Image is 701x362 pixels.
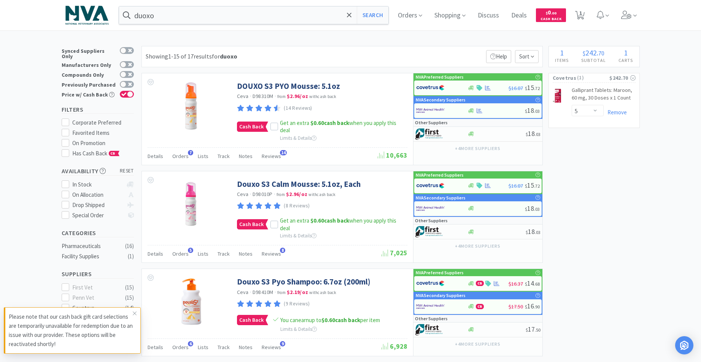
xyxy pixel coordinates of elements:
[237,191,249,198] a: Ceva
[62,229,134,237] h5: Categories
[167,179,216,228] img: 0cfbe5d02ffb413e900c0b2c9375f6d2_329020.png
[148,153,163,160] span: Details
[72,190,123,199] div: On Allocation
[525,108,527,114] span: $
[120,167,134,175] span: reset
[546,11,548,16] span: $
[250,191,251,198] span: ·
[321,316,360,324] strong: cash back
[280,316,380,324] span: You can earn up to per item
[62,47,116,59] div: Synced Suppliers Only
[415,119,448,126] p: Other Suppliers
[416,171,464,179] p: NVA Preferred Suppliers
[198,344,208,351] span: Lists
[62,91,116,97] div: Price w/ Cash Back
[262,153,281,160] span: Reviews
[551,11,556,16] span: . 00
[451,241,504,251] button: +4more suppliers
[321,316,335,324] span: $0.60
[576,74,609,82] span: ( 1 )
[525,85,527,91] span: $
[310,217,324,224] span: $0.60
[525,281,527,287] span: $
[72,180,123,189] div: In Stock
[525,83,540,92] span: 15
[220,52,237,60] strong: duoxo
[237,81,340,91] a: DOUXO S3 PYO Mousse: 5.1oz
[525,304,527,310] span: $
[172,344,189,351] span: Orders
[310,119,324,126] span: $0.60
[416,180,445,191] img: 77fca1acd8b6420a9015268ca798ef17_1.png
[509,182,523,189] span: $16.87
[287,289,308,296] strong: $2.19 / oz
[526,131,528,137] span: $
[308,192,335,197] span: with cash back
[476,281,483,286] span: CB
[553,74,576,82] span: Covetrus
[535,229,540,235] span: . 03
[119,6,389,24] input: Search by item, sku, manufacturer, ingredient, size...
[72,139,134,148] div: On Promotion
[237,93,249,100] a: Ceva
[125,242,134,251] div: ( 16 )
[416,203,445,214] img: f6b2451649754179b5b4e0c70c3f7cb0_2.png
[609,74,635,82] div: $242.70
[416,194,466,201] p: NVA Secondary Suppliers
[451,143,504,154] button: +4more suppliers
[572,87,636,104] a: Galliprant Tablets: Maroon, 60 mg, 30 Doses x 1 Count
[280,119,396,134] span: Get an extra when you apply this deal
[572,13,588,20] a: 1
[451,339,504,349] button: +4more suppliers
[62,270,134,278] h5: Suppliers
[540,17,561,22] span: Cash Back
[109,151,117,156] span: CB
[598,49,604,57] span: 70
[188,248,193,253] span: 5
[148,250,163,257] span: Details
[280,217,396,232] span: Get an extra when you apply this deal
[9,312,133,349] p: Please note that our cash back gift card selections are temporarily unavailable for redemption du...
[62,61,116,68] div: Manufacturers Only
[534,85,540,91] span: . 72
[560,48,564,57] span: 1
[274,191,275,198] span: ·
[416,269,464,276] p: NVA Preferred Suppliers
[525,204,540,213] span: 18
[475,12,502,19] a: Discuss
[416,292,466,299] p: NVA Secondary Suppliers
[237,179,361,189] a: Douxo S3 Calm Mousse: 5.1oz, Each
[262,344,281,351] span: Reviews
[534,304,540,310] span: . 90
[415,217,448,224] p: Other Suppliers
[534,183,540,189] span: . 72
[172,153,189,160] span: Orders
[250,289,251,296] span: ·
[239,344,253,351] span: Notes
[239,153,253,160] span: Notes
[416,278,445,289] img: 77fca1acd8b6420a9015268ca798ef17_1.png
[280,326,317,332] span: Limits & Details
[72,201,123,210] div: Drop Shipped
[612,57,639,64] h4: Carts
[284,300,310,308] p: (9 Reviews)
[624,48,628,57] span: 1
[535,327,540,333] span: . 50
[535,131,540,137] span: . 03
[72,283,119,292] div: First Vet
[72,118,134,127] div: Corporate Preferred
[549,57,575,64] h4: Items
[72,304,119,313] div: Covetrus
[509,280,523,287] span: $16.37
[526,129,540,138] span: 18
[275,289,276,296] span: ·
[125,304,134,313] div: ( 14 )
[536,5,566,25] a: $0.00Cash Back
[416,96,466,103] p: NVA Secondary Suppliers
[218,153,230,160] span: Track
[125,283,134,292] div: ( 15 )
[172,250,189,257] span: Orders
[239,250,253,257] span: Notes
[62,105,134,114] h5: Filters
[125,293,134,302] div: ( 15 )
